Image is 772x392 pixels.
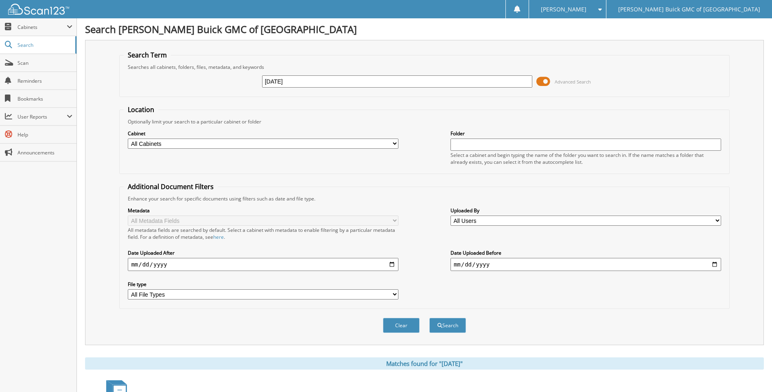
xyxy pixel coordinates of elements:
span: Announcements [17,149,72,156]
input: start [128,258,398,271]
span: [PERSON_NAME] Buick GMC of [GEOGRAPHIC_DATA] [618,7,760,12]
label: Cabinet [128,130,398,137]
legend: Additional Document Filters [124,182,218,191]
label: Uploaded By [451,207,721,214]
label: Date Uploaded After [128,249,398,256]
h1: Search [PERSON_NAME] Buick GMC of [GEOGRAPHIC_DATA] [85,22,764,36]
span: Reminders [17,77,72,84]
label: Date Uploaded Before [451,249,721,256]
button: Search [429,318,466,333]
span: User Reports [17,113,67,120]
legend: Location [124,105,158,114]
label: Folder [451,130,721,137]
span: Help [17,131,72,138]
span: [PERSON_NAME] [541,7,586,12]
span: Scan [17,59,72,66]
span: Search [17,42,71,48]
div: All metadata fields are searched by default. Select a cabinet with metadata to enable filtering b... [128,227,398,240]
img: scan123-logo-white.svg [8,4,69,15]
span: Advanced Search [555,79,591,85]
div: Matches found for "[DATE]" [85,357,764,370]
a: here [213,233,224,240]
legend: Search Term [124,51,171,59]
label: File type [128,281,398,288]
span: Cabinets [17,24,67,31]
div: Enhance your search for specific documents using filters such as date and file type. [124,195,725,202]
label: Metadata [128,207,398,214]
div: Searches all cabinets, folders, files, metadata, and keywords [124,64,725,70]
span: Bookmarks [17,95,72,102]
div: Select a cabinet and begin typing the name of the folder you want to search in. If the name match... [451,152,721,165]
div: Optionally limit your search to a particular cabinet or folder [124,118,725,125]
button: Clear [383,318,420,333]
input: end [451,258,721,271]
